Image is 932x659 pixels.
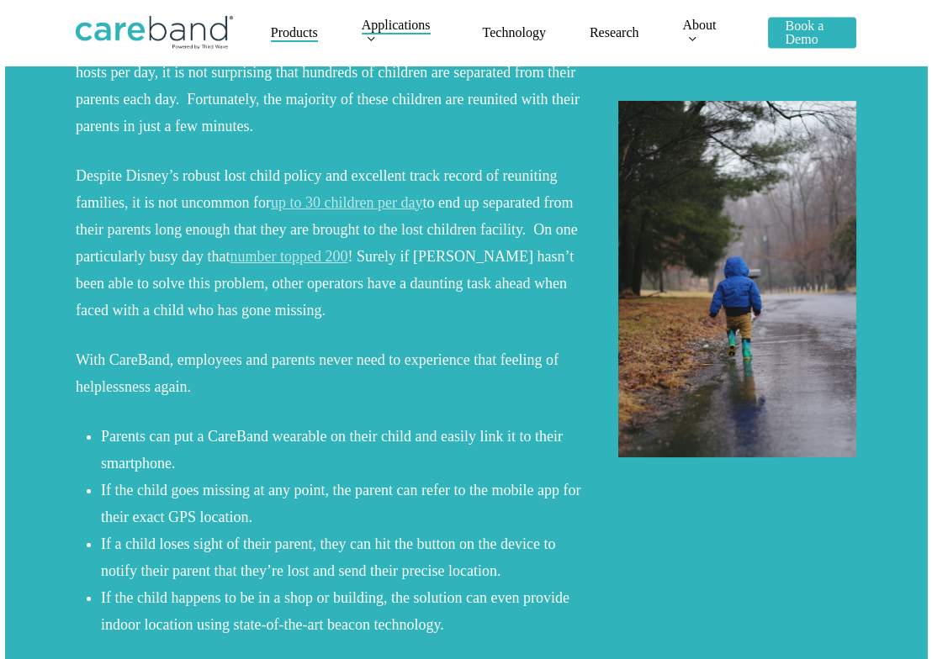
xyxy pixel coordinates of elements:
span: Parents can put a CareBand wearable on their child and easily link it to their smartphone. [101,428,563,472]
a: Technology [483,26,546,40]
span: Applications [362,18,431,32]
span: Technology [483,25,546,40]
a: number topped 200 [230,248,347,265]
a: up to 30 children per day [271,194,422,211]
span: ! Surely if [PERSON_NAME] hasn’t been able to solve this problem, other operators have a daunting... [76,248,574,319]
a: About [682,18,724,46]
span: Products [271,25,318,40]
span: With CareBand, employees and parents never need to experience that feeling of helplessness again. [76,351,559,395]
span: Research [590,25,639,40]
a: Products [271,26,318,40]
a: Applications [362,18,439,46]
span: . Out of the more than 50,000 guests that [GEOGRAPHIC_DATA] hosts per day, it is not surprising t... [76,37,580,134]
span: If a child loses sight of their parent, they can hit the button on the device to notify their par... [101,535,555,579]
span: About [682,18,716,32]
a: Research [590,26,639,40]
span: If the child happens to be in a shop or building, the solution can even provide indoor location u... [101,589,569,633]
span: Book a Demo [785,18,823,46]
span: to end up separated from their parents long enough that they are brought to the lost children fac... [76,194,578,265]
a: Book a Demo [768,19,856,46]
span: If the child goes missing at any point, the parent can refer to the mobile app for their exact GP... [101,482,580,525]
span: Despite Disney’s robust lost child policy and excellent track record of reuniting families, it is... [76,167,557,211]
